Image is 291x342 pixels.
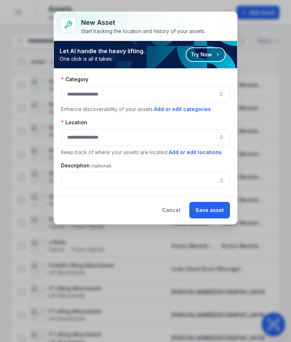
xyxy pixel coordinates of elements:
[61,172,230,189] input: asset-add:description-label
[189,202,230,218] button: Save asset
[156,202,186,218] button: Cancel
[60,47,145,55] strong: Let AI handle the heavy lifting.
[154,105,211,113] button: Add or edit categories
[186,47,226,62] button: Try Now
[61,105,230,113] p: Enhance discoverability of your assets.
[61,162,111,169] label: Description
[168,148,222,156] button: Add or edit locations
[60,55,145,63] span: One click is all it takes.
[81,28,205,35] div: Start tracking the location and history of your assets.
[81,18,205,28] h3: New asset
[61,76,88,83] label: Category
[61,119,87,126] label: Location
[61,148,230,156] p: Keep track of where your assets are located.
